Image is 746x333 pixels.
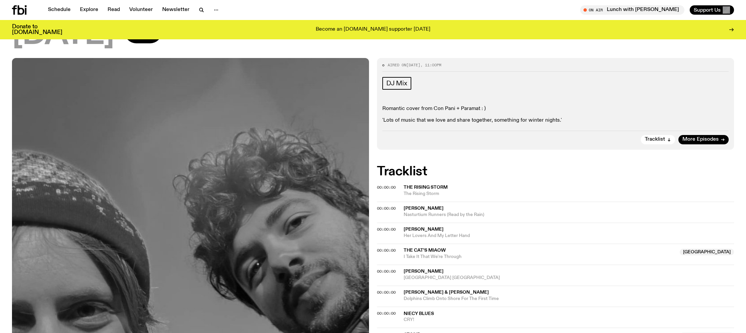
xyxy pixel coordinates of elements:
[377,312,396,315] button: 00:00:00
[104,5,124,15] a: Read
[404,311,434,316] span: Niecy Blues
[404,275,734,281] span: [GEOGRAPHIC_DATA] [GEOGRAPHIC_DATA]
[404,233,734,239] span: Her Lovers And My Letter Hand
[406,62,420,68] span: [DATE]
[76,5,102,15] a: Explore
[420,62,441,68] span: , 11:00pm
[377,248,396,253] span: 00:00:00
[404,296,734,302] span: Dolphins Climb Onto Shore For The First Time
[377,311,396,316] span: 00:00:00
[377,207,396,210] button: 00:00:00
[641,135,675,144] button: Tracklist
[377,290,396,295] span: 00:00:00
[377,185,396,190] span: 00:00:00
[404,290,489,295] span: [PERSON_NAME] & [PERSON_NAME]
[404,227,444,232] span: [PERSON_NAME]
[382,77,411,90] a: DJ Mix
[580,5,684,15] button: On AirLunch with [PERSON_NAME]
[125,5,157,15] a: Volunteer
[690,5,734,15] button: Support Us
[404,185,448,190] span: The Rising Storm
[377,291,396,294] button: 00:00:00
[377,186,396,189] button: 00:00:00
[404,191,734,197] span: The Rising Storm
[386,80,407,87] span: DJ Mix
[377,228,396,231] button: 00:00:00
[404,269,444,274] span: [PERSON_NAME]
[377,227,396,232] span: 00:00:00
[377,249,396,252] button: 00:00:00
[680,249,734,255] span: [GEOGRAPHIC_DATA]
[388,62,406,68] span: Aired on
[377,206,396,211] span: 00:00:00
[377,166,734,178] h2: Tracklist
[404,212,734,218] span: Nasturtium Runners (Read by the Rain)
[404,254,676,260] span: I Take It That We're Through
[404,317,734,323] span: CRY!
[404,206,444,211] span: [PERSON_NAME]
[12,20,114,50] span: [DATE]
[377,270,396,273] button: 00:00:00
[645,137,665,142] span: Tracklist
[377,269,396,274] span: 00:00:00
[158,5,193,15] a: Newsletter
[682,137,719,142] span: More Episodes
[44,5,75,15] a: Schedule
[404,248,446,253] span: The Cat's Miaow
[12,24,62,35] h3: Donate to [DOMAIN_NAME]
[382,106,729,112] p: Romantic cover from Con Pani + Paramat : )
[316,27,430,33] p: Become an [DOMAIN_NAME] supporter [DATE]
[694,7,721,13] span: Support Us
[678,135,729,144] a: More Episodes
[382,117,729,124] p: 'Lots of music that we love and share together, something for winter nights.'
